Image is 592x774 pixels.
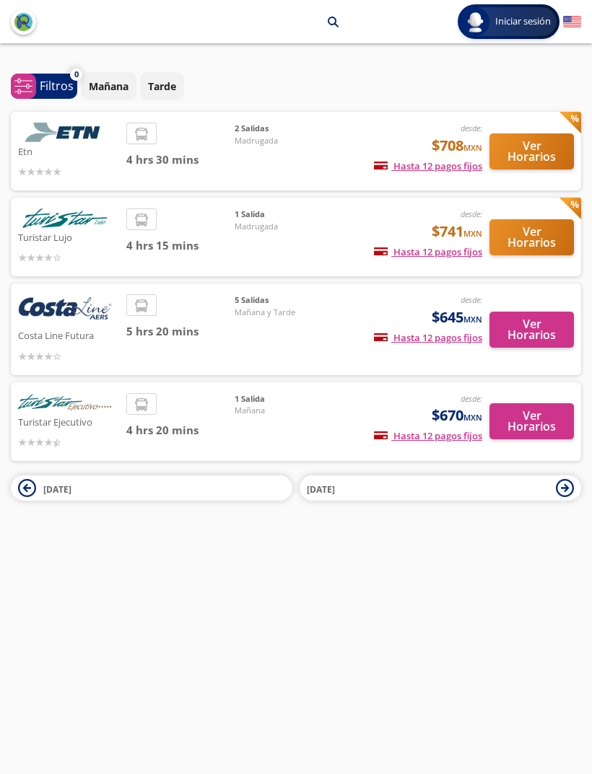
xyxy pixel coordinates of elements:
p: Costa Line Futura [18,326,119,343]
p: [GEOGRAPHIC_DATA] [152,14,254,30]
span: 2 Salidas [235,123,336,135]
span: 0 [74,69,79,81]
em: desde: [461,208,482,219]
span: Hasta 12 pagos fijos [374,429,482,442]
p: Acapulco [272,14,317,30]
em: desde: [461,294,482,305]
button: Mañana [81,72,136,100]
p: Turistar Ejecutivo [18,413,119,430]
button: back [11,9,36,35]
small: MXN [463,228,482,239]
span: Hasta 12 pagos fijos [374,245,482,258]
span: Madrugada [235,135,336,147]
button: English [563,13,581,31]
button: 0Filtros [11,74,77,99]
button: [DATE] [11,475,292,501]
span: Iniciar sesión [489,14,557,29]
button: Ver Horarios [489,312,574,348]
button: Ver Horarios [489,219,574,255]
p: Filtros [40,77,74,94]
button: Tarde [140,72,184,100]
p: Turistar Lujo [18,228,119,245]
span: [DATE] [307,483,335,496]
p: Mañana [89,79,129,94]
small: MXN [463,142,482,153]
span: 4 hrs 20 mins [126,422,235,439]
button: [DATE] [300,475,581,501]
span: Hasta 12 pagos fijos [374,331,482,344]
p: Etn [18,142,119,159]
img: Etn [18,123,112,142]
span: 4 hrs 15 mins [126,237,235,254]
small: MXN [463,314,482,325]
span: $645 [432,307,482,328]
img: Turistar Lujo [18,208,112,228]
button: Ver Horarios [489,133,574,170]
img: Costa Line Futura [18,294,112,326]
span: 4 hrs 30 mins [126,151,235,168]
p: Tarde [148,79,176,94]
span: 5 Salidas [235,294,336,307]
em: desde: [461,123,482,133]
span: $670 [432,405,482,426]
button: Ver Horarios [489,403,574,439]
span: 1 Salida [235,208,336,221]
span: Mañana y Tarde [235,307,336,319]
span: $741 [432,221,482,242]
span: $708 [432,135,482,157]
small: MXN [463,412,482,423]
span: Mañana [235,405,336,417]
span: Hasta 12 pagos fijos [374,159,482,172]
span: [DATE] [43,483,71,496]
span: Madrugada [235,221,336,233]
img: Turistar Ejecutivo [18,393,112,413]
span: 5 hrs 20 mins [126,323,235,340]
em: desde: [461,393,482,404]
span: 1 Salida [235,393,336,405]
